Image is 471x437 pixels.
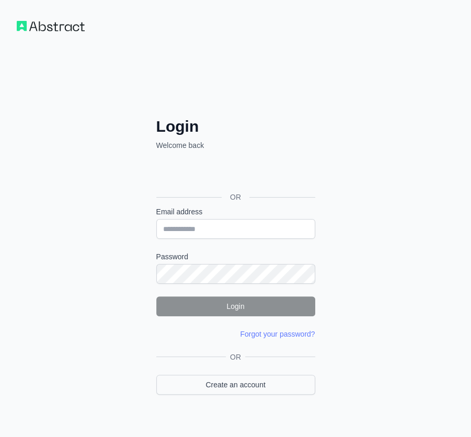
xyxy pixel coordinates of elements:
[156,375,315,395] a: Create an account
[226,352,245,362] span: OR
[151,162,318,185] iframe: Przycisk Zaloguj się przez Google
[156,296,315,316] button: Login
[156,251,315,262] label: Password
[222,192,249,202] span: OR
[240,330,315,338] a: Forgot your password?
[156,206,315,217] label: Email address
[156,140,315,151] p: Welcome back
[156,117,315,136] h2: Login
[17,21,85,31] img: Workflow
